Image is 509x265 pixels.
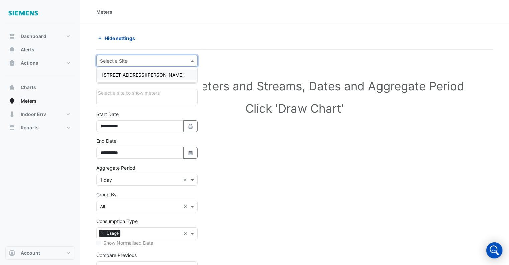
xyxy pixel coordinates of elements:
[99,230,105,237] span: ×
[105,230,120,237] span: Usage
[5,94,75,108] button: Meters
[5,43,75,56] button: Alerts
[96,164,135,171] label: Aggregate Period
[5,108,75,121] button: Indoor Env
[103,239,153,246] label: Show Normalised Data
[9,33,15,40] app-icon: Dashboard
[21,60,38,66] span: Actions
[102,72,184,78] span: [STREET_ADDRESS][PERSON_NAME]
[107,79,482,93] h1: Select Site, Meters and Streams, Dates and Aggregate Period
[5,246,75,260] button: Account
[5,56,75,70] button: Actions
[183,230,189,237] span: Clear
[9,111,15,118] app-icon: Indoor Env
[21,46,34,53] span: Alerts
[96,239,198,246] div: Select meters or streams to enable normalisation
[21,250,40,256] span: Account
[96,32,139,44] button: Hide settings
[188,123,194,129] fa-icon: Select Date
[21,111,46,118] span: Indoor Env
[9,97,15,104] app-icon: Meters
[96,89,198,105] div: Click Update or Cancel in Details panel
[21,97,37,104] span: Meters
[96,218,138,225] label: Consumption Type
[5,29,75,43] button: Dashboard
[9,60,15,66] app-icon: Actions
[8,5,38,19] img: Company Logo
[183,176,189,183] span: Clear
[96,8,112,15] div: Meters
[21,124,39,131] span: Reports
[96,252,137,259] label: Compare Previous
[9,46,15,53] app-icon: Alerts
[96,191,117,198] label: Group By
[188,150,194,156] fa-icon: Select Date
[96,137,116,144] label: End Date
[96,67,198,83] ng-dropdown-panel: Options list
[105,35,135,42] span: Hide settings
[9,124,15,131] app-icon: Reports
[21,33,46,40] span: Dashboard
[21,84,36,91] span: Charts
[183,203,189,210] span: Clear
[5,121,75,134] button: Reports
[5,81,75,94] button: Charts
[9,84,15,91] app-icon: Charts
[96,111,119,118] label: Start Date
[486,242,502,258] div: Open Intercom Messenger
[107,101,482,115] h1: Click 'Draw Chart'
